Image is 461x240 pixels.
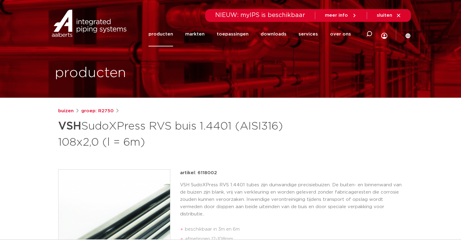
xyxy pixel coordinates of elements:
a: sluiten [377,13,401,18]
h1: producten [55,63,126,83]
a: producten [149,22,173,46]
h1: SudoXPress RVS buis 1.4401 (AISI316) 108x2,0 (l = 6m) [58,117,286,150]
a: over ons [330,22,351,46]
p: VSH SudoXPress RVS 1.4401 tubes zijn dunwandige precisiebuizen. De buiten- en binnenwand van de b... [180,181,403,218]
a: groep: R2750 [81,107,114,115]
span: meer info [325,13,348,18]
a: markten [185,22,205,46]
a: downloads [261,22,286,46]
span: sluiten [377,13,392,18]
a: buizen [58,107,74,115]
nav: Menu [149,22,351,46]
a: toepassingen [217,22,249,46]
li: beschikbaar in 3m en 6m [185,225,403,234]
div: my IPS [381,20,387,48]
strong: VSH [58,121,81,132]
p: artikel: 6118002 [180,169,217,177]
span: NIEUW: myIPS is beschikbaar [215,12,305,18]
a: services [299,22,318,46]
a: meer info [325,13,357,18]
